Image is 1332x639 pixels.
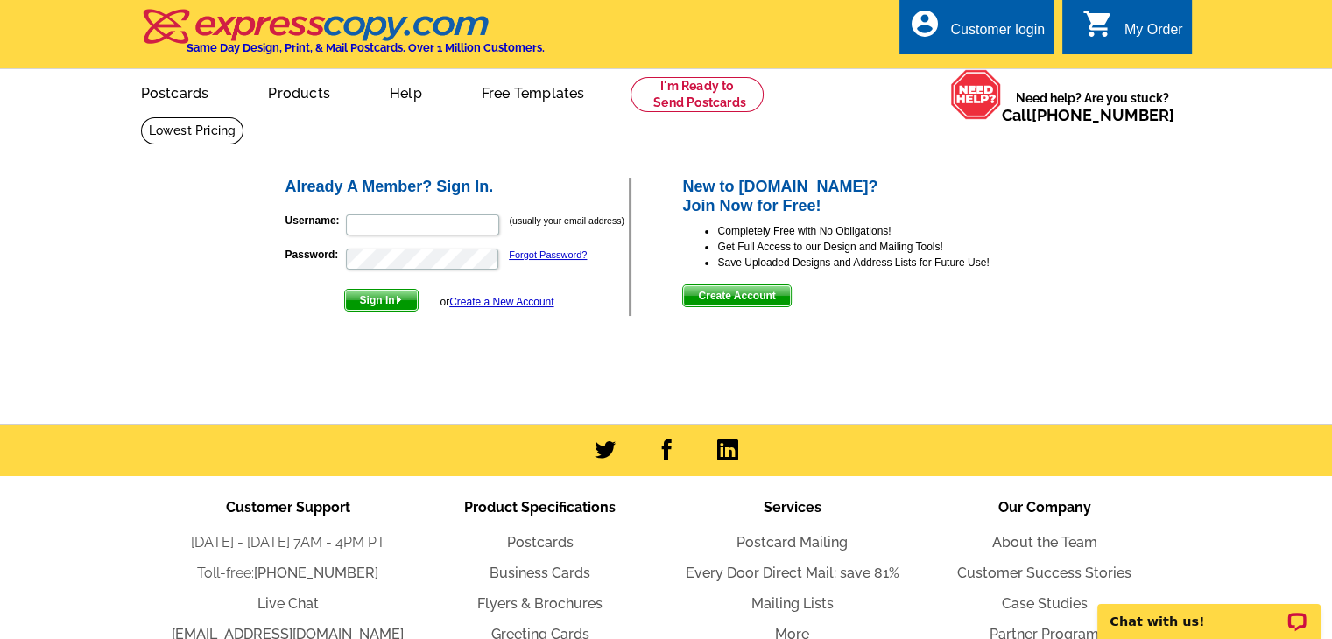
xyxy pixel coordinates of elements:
[507,534,574,551] a: Postcards
[764,499,821,516] span: Services
[992,534,1097,551] a: About the Team
[449,296,553,308] a: Create a New Account
[344,289,419,312] button: Sign In
[908,19,1045,41] a: account_circle Customer login
[998,499,1091,516] span: Our Company
[257,595,319,612] a: Live Chat
[683,285,790,306] span: Create Account
[736,534,848,551] a: Postcard Mailing
[362,71,450,112] a: Help
[1002,106,1174,124] span: Call
[162,563,414,584] li: Toll-free:
[440,294,553,310] div: or
[162,532,414,553] li: [DATE] - [DATE] 7AM - 4PM PT
[285,178,630,197] h2: Already A Member? Sign In.
[717,239,1049,255] li: Get Full Access to our Design and Mailing Tools!
[395,296,403,304] img: button-next-arrow-white.png
[285,213,344,228] label: Username:
[477,595,603,612] a: Flyers & Brochures
[717,255,1049,270] li: Save Uploaded Designs and Address Lists for Future Use!
[950,69,1002,120] img: help
[490,565,590,581] a: Business Cards
[682,284,791,307] button: Create Account
[509,249,587,260] a: Forgot Password?
[682,178,1049,215] h2: New to [DOMAIN_NAME]? Join Now for Free!
[751,595,834,612] a: Mailing Lists
[113,71,237,112] a: Postcards
[345,290,418,311] span: Sign In
[1082,19,1183,41] a: shopping_cart My Order
[254,565,378,581] a: [PHONE_NUMBER]
[226,499,350,516] span: Customer Support
[454,71,613,112] a: Free Templates
[950,22,1045,46] div: Customer login
[717,223,1049,239] li: Completely Free with No Obligations!
[1032,106,1174,124] a: [PHONE_NUMBER]
[1082,8,1114,39] i: shopping_cart
[141,21,545,54] a: Same Day Design, Print, & Mail Postcards. Over 1 Million Customers.
[1002,595,1088,612] a: Case Studies
[686,565,899,581] a: Every Door Direct Mail: save 81%
[1086,584,1332,639] iframe: LiveChat chat widget
[957,565,1131,581] a: Customer Success Stories
[1002,89,1183,124] span: Need help? Are you stuck?
[285,247,344,263] label: Password:
[187,41,545,54] h4: Same Day Design, Print, & Mail Postcards. Over 1 Million Customers.
[464,499,616,516] span: Product Specifications
[510,215,624,226] small: (usually your email address)
[908,8,940,39] i: account_circle
[1124,22,1183,46] div: My Order
[240,71,358,112] a: Products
